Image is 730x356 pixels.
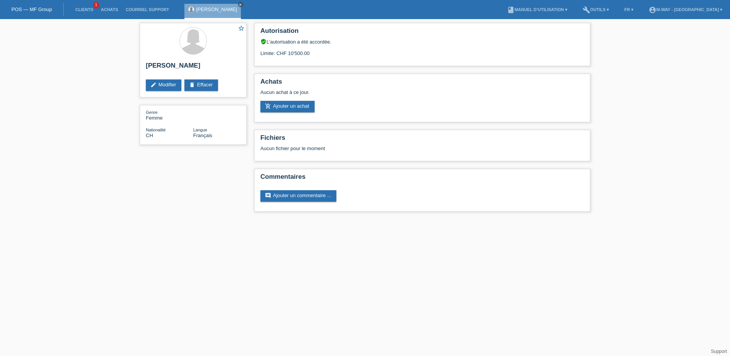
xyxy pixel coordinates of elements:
a: commentAjouter un commentaire ... [260,190,336,202]
h2: Autorisation [260,27,584,39]
div: L’autorisation a été accordée. [260,39,584,45]
a: bookManuel d’utilisation ▾ [503,7,571,12]
div: Femme [146,109,193,121]
i: comment [265,193,271,199]
span: Français [193,133,212,138]
span: Langue [193,128,207,132]
i: book [507,6,515,14]
div: Aucun achat à ce jour. [260,89,584,101]
i: verified_user [260,39,266,45]
a: add_shopping_cartAjouter un achat [260,101,315,112]
a: POS — MF Group [11,6,52,12]
a: star_border [238,25,245,33]
span: Nationalité [146,128,166,132]
i: build [583,6,590,14]
i: edit [150,82,157,88]
a: editModifier [146,79,181,91]
a: buildOutils ▾ [579,7,613,12]
a: Support [711,349,727,354]
div: Limite: CHF 10'500.00 [260,45,584,56]
a: deleteEffacer [184,79,218,91]
h2: Achats [260,78,584,89]
i: account_circle [649,6,656,14]
a: close [238,2,243,7]
h2: Commentaires [260,173,584,184]
span: 1 [93,2,99,8]
span: Genre [146,110,158,115]
i: add_shopping_cart [265,103,271,109]
h2: [PERSON_NAME] [146,62,241,73]
a: Achats [97,7,122,12]
a: Courriel Support [122,7,173,12]
a: account_circlem-way - [GEOGRAPHIC_DATA] ▾ [645,7,726,12]
a: FR ▾ [620,7,637,12]
span: Suisse [146,133,153,138]
i: close [239,3,242,6]
h2: Fichiers [260,134,584,146]
div: Aucun fichier pour le moment [260,146,494,151]
a: Clients [71,7,97,12]
i: star_border [238,25,245,32]
a: [PERSON_NAME] [196,6,237,12]
i: delete [189,82,195,88]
